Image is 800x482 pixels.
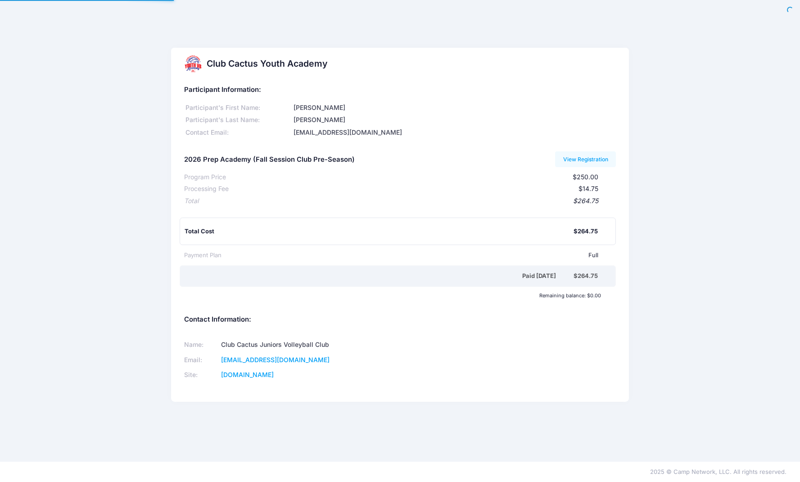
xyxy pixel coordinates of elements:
[184,115,292,125] div: Participant's Last Name:
[184,184,229,194] div: Processing Fee
[555,151,616,167] a: View Registration
[185,227,574,236] div: Total Cost
[292,103,616,113] div: [PERSON_NAME]
[184,156,355,164] h5: 2026 Prep Academy (Fall Session Club Pre-Season)
[184,103,292,113] div: Participant's First Name:
[292,128,616,137] div: [EMAIL_ADDRESS][DOMAIN_NAME]
[229,184,598,194] div: $14.75
[184,86,616,94] h5: Participant Information:
[180,293,606,298] div: Remaining balance: $0.00
[574,227,598,236] div: $264.75
[574,272,598,281] div: $264.75
[184,337,218,352] td: Name:
[199,196,598,206] div: $264.75
[221,371,274,378] a: [DOMAIN_NAME]
[221,356,330,364] a: [EMAIL_ADDRESS][DOMAIN_NAME]
[221,251,598,260] div: Full
[184,128,292,137] div: Contact Email:
[184,352,218,368] td: Email:
[184,251,221,260] div: Payment Plan
[650,468,786,475] span: 2025 © Camp Network, LLC. All rights reserved.
[184,316,616,324] h5: Contact Information:
[218,337,389,352] td: Club Cactus Juniors Volleyball Club
[207,59,327,69] h2: Club Cactus Youth Academy
[184,173,226,182] div: Program Price
[184,368,218,383] td: Site:
[186,272,574,281] div: Paid [DATE]
[292,115,616,125] div: [PERSON_NAME]
[573,173,598,181] span: $250.00
[184,196,199,206] div: Total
